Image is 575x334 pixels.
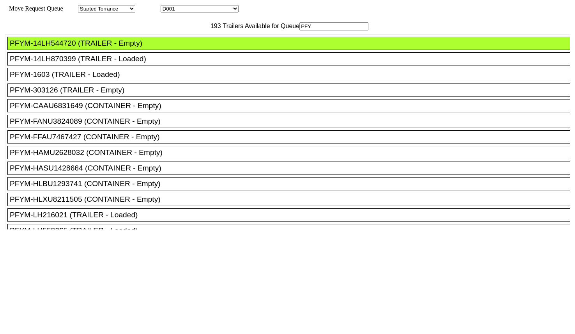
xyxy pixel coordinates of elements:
div: PFYM-HAMU2628032 (CONTAINER - Empty) [10,148,575,157]
div: PFYM-CAAU6831649 (CONTAINER - Empty) [10,101,575,110]
div: PFYM-LH216021 (TRAILER - Loaded) [10,211,575,219]
span: Trailers Available for Queue [221,23,300,29]
div: PFYM-FANU3824089 (CONTAINER - Empty) [10,117,575,126]
div: PFYM-303126 (TRAILER - Empty) [10,86,575,94]
span: Location [137,5,159,12]
span: 193 [207,23,221,29]
div: PFYM-HLXU8211505 (CONTAINER - Empty) [10,195,575,204]
div: PFYM-14LH870399 (TRAILER - Loaded) [10,55,575,63]
span: Move Request Queue [5,5,63,12]
div: PFYM-14LH544720 (TRAILER - Empty) [10,39,575,48]
input: Filter Available Trailers [299,22,368,30]
div: PFYM-FFAU7467427 (CONTAINER - Empty) [10,133,575,141]
div: PFYM-HASU1428664 (CONTAINER - Empty) [10,164,575,172]
span: Area [64,5,76,12]
div: PFYM-1603 (TRAILER - Loaded) [10,70,575,79]
div: PFYM-HLBU1293741 (CONTAINER - Empty) [10,179,575,188]
div: PFYM-LH558265 (TRAILER - Loaded) [10,226,575,235]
